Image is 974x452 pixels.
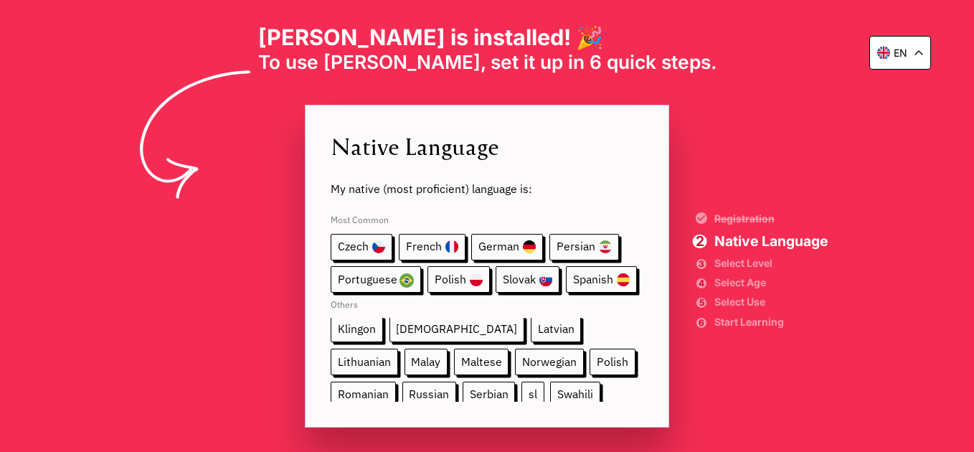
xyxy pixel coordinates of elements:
[714,298,828,306] span: Select Use
[714,278,828,287] span: Select Age
[331,163,643,196] span: My native (most proficient) language is:
[331,234,392,260] span: Czech
[549,234,619,260] span: Persian
[331,293,643,318] span: Others
[471,234,543,260] span: German
[402,382,457,408] span: Russian
[463,382,516,408] span: Serbian
[258,51,717,74] span: To use [PERSON_NAME], set it up in 6 quick steps.
[331,349,398,375] span: Lithuanian
[405,349,448,375] span: Malay
[427,266,490,293] span: Polish
[454,349,509,375] span: Maltese
[714,318,828,326] span: Start Learning
[331,316,383,342] span: Klingon
[331,266,421,293] span: Portuguese
[496,266,559,293] span: Slovak
[331,382,396,408] span: Romanian
[566,266,637,293] span: Spanish
[894,47,907,59] p: en
[531,316,582,342] span: Latvian
[714,259,828,268] span: Select Level
[331,202,643,234] span: Most Common
[389,316,525,342] span: [DEMOGRAPHIC_DATA]
[714,235,828,248] span: Native Language
[515,349,584,375] span: Norwegian
[550,382,600,408] span: Swahili
[590,349,635,375] span: Polish
[399,234,465,260] span: French
[714,214,828,224] span: Registration
[258,24,717,51] h1: [PERSON_NAME] is installed! 🎉
[331,131,643,163] span: Native Language
[521,382,544,408] span: sl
